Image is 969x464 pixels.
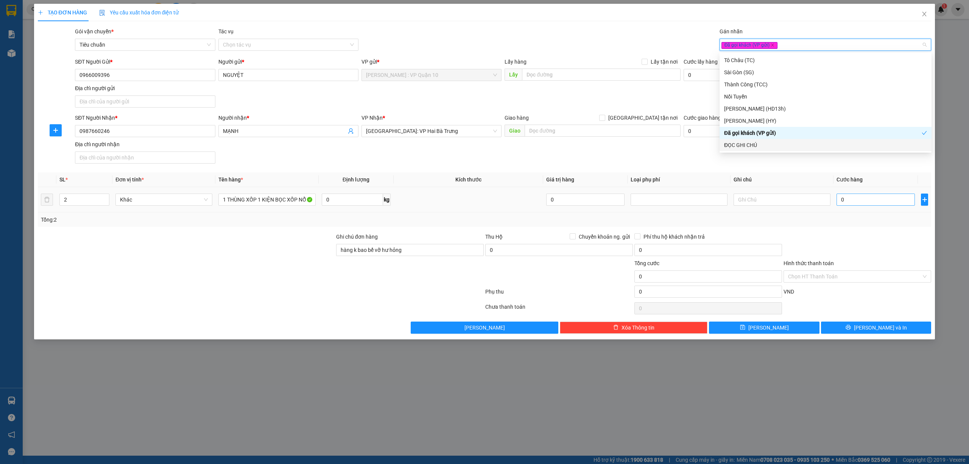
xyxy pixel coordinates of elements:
[336,244,484,256] input: Ghi chú đơn hàng
[75,84,215,92] div: Địa chỉ người gửi
[634,260,659,266] span: Tổng cước
[837,177,863,183] span: Cước hàng
[784,260,834,266] label: Hình thức thanh toán
[846,325,851,331] span: printer
[560,322,707,334] button: deleteXóa Thông tin
[613,325,618,331] span: delete
[59,177,65,183] span: SL
[343,177,369,183] span: Định lượng
[720,115,932,127] div: Hoàng Yến (HY)
[546,194,625,206] input: 0
[648,58,681,66] span: Lấy tận nơi
[38,9,87,16] span: TẠO ĐƠN HÀNG
[724,92,927,101] div: Nối Tuyến
[120,194,208,205] span: Khác
[720,127,932,139] div: Đã gọi khách (VP gửi)
[576,233,633,241] span: Chuyển khoản ng. gửi
[464,323,505,332] span: [PERSON_NAME]
[366,125,497,137] span: Hà Nội: VP Hai Bà Trưng
[115,177,144,183] span: Đơn vị tính
[721,42,778,49] span: Đã gọi khách (VP gửi)
[75,28,114,34] span: Gói vận chuyển
[720,66,932,78] div: Sài Gòn (SG)
[734,194,830,206] input: Ghi Chú
[546,177,574,183] span: Giá trị hàng
[505,59,527,65] span: Lấy hàng
[922,130,927,136] span: check
[75,114,215,122] div: SĐT Người Nhận
[724,56,927,64] div: Tô Châu (TC)
[366,69,497,81] span: Hồ Chí Minh : VP Quận 10
[720,28,743,34] label: Gán nhãn
[921,11,927,17] span: close
[684,69,788,81] input: Cước lấy hàng
[348,128,354,134] span: user-add
[684,125,788,137] input: Cước giao hàng
[640,233,708,241] span: Phí thu hộ khách nhận trả
[79,39,210,50] span: Tiêu chuẩn
[854,323,907,332] span: [PERSON_NAME] và In
[505,115,529,121] span: Giao hàng
[724,68,927,77] div: Sài Gòn (SG)
[99,9,179,16] span: Yêu cầu xuất hóa đơn điện tử
[921,194,928,206] button: plus
[684,59,718,65] label: Cước lấy hàng
[505,69,522,81] span: Lấy
[731,172,833,187] th: Ghi chú
[41,216,374,224] div: Tổng: 2
[921,197,928,203] span: plus
[720,139,932,151] div: ĐỌC GHI CHÚ
[771,43,774,47] span: close
[75,140,215,148] div: Địa chỉ người nhận
[75,58,215,66] div: SĐT Người Gửi
[740,325,745,331] span: save
[684,115,721,121] label: Cước giao hàng
[522,69,681,81] input: Dọc đường
[724,80,927,89] div: Thành Công (TCC)
[628,172,731,187] th: Loại phụ phí
[75,95,215,108] input: Địa chỉ của người gửi
[38,10,43,15] span: plus
[724,105,927,113] div: [PERSON_NAME] (HD13h)
[724,117,927,125] div: [PERSON_NAME] (HY)
[720,91,932,103] div: Nối Tuyến
[720,103,932,115] div: Huy Dương (HD13h)
[505,125,525,137] span: Giao
[605,114,681,122] span: [GEOGRAPHIC_DATA] tận nơi
[99,10,105,16] img: icon
[50,127,61,133] span: plus
[724,129,922,137] div: Đã gọi khách (VP gửi)
[41,194,53,206] button: delete
[218,114,358,122] div: Người nhận
[218,177,243,183] span: Tên hàng
[218,58,358,66] div: Người gửi
[720,78,932,91] div: Thành Công (TCC)
[50,124,62,136] button: plus
[361,115,383,121] span: VP Nhận
[383,194,391,206] span: kg
[484,303,634,316] div: Chưa thanh toán
[748,323,789,332] span: [PERSON_NAME]
[484,287,634,301] div: Phụ thu
[724,141,927,149] div: ĐỌC GHI CHÚ
[622,323,654,332] span: Xóa Thông tin
[218,194,315,206] input: VD: Bàn, Ghế
[75,152,215,164] input: Địa chỉ của người nhận
[784,289,794,295] span: VND
[821,322,932,334] button: printer[PERSON_NAME] và In
[361,58,502,66] div: VP gửi
[779,40,780,49] input: Gán nhãn
[485,234,503,240] span: Thu Hộ
[336,234,378,240] label: Ghi chú đơn hàng
[720,54,932,66] div: Tô Châu (TC)
[709,322,819,334] button: save[PERSON_NAME]
[218,28,234,34] label: Tác vụ
[525,125,681,137] input: Dọc đường
[455,177,481,183] span: Kích thước
[411,322,558,334] button: [PERSON_NAME]
[914,4,935,25] button: Close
